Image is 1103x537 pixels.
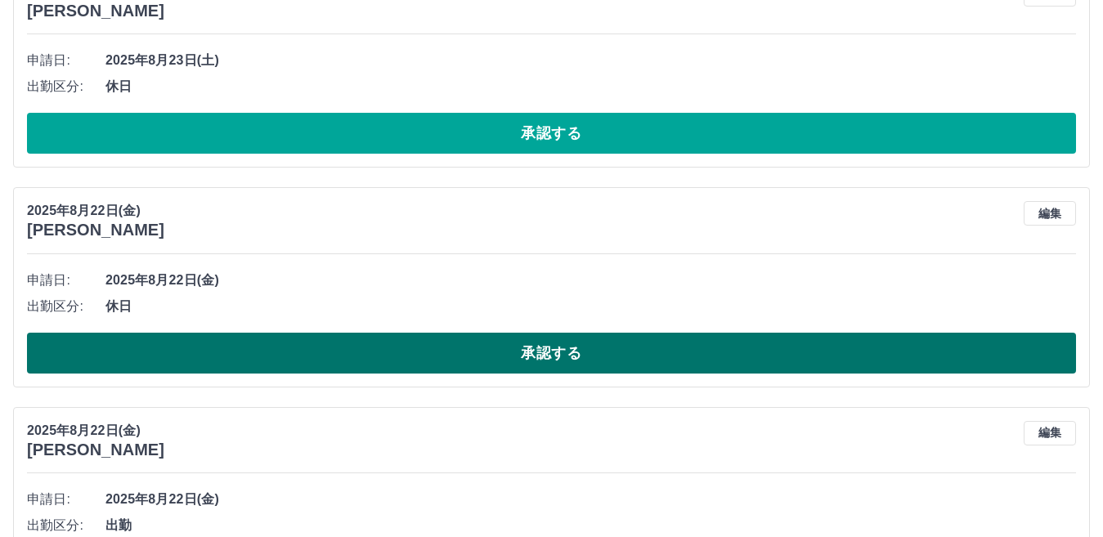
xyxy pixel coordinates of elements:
[27,201,164,221] p: 2025年8月22日(金)
[27,441,164,459] h3: [PERSON_NAME]
[27,2,164,20] h3: [PERSON_NAME]
[27,221,164,239] h3: [PERSON_NAME]
[105,490,1076,509] span: 2025年8月22日(金)
[105,51,1076,70] span: 2025年8月23日(土)
[27,77,105,96] span: 出勤区分:
[105,271,1076,290] span: 2025年8月22日(金)
[27,490,105,509] span: 申請日:
[1024,421,1076,445] button: 編集
[27,421,164,441] p: 2025年8月22日(金)
[27,297,105,316] span: 出勤区分:
[27,51,105,70] span: 申請日:
[27,333,1076,374] button: 承認する
[105,297,1076,316] span: 休日
[105,77,1076,96] span: 休日
[27,516,105,535] span: 出勤区分:
[27,271,105,290] span: 申請日:
[105,516,1076,535] span: 出勤
[27,113,1076,154] button: 承認する
[1024,201,1076,226] button: 編集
